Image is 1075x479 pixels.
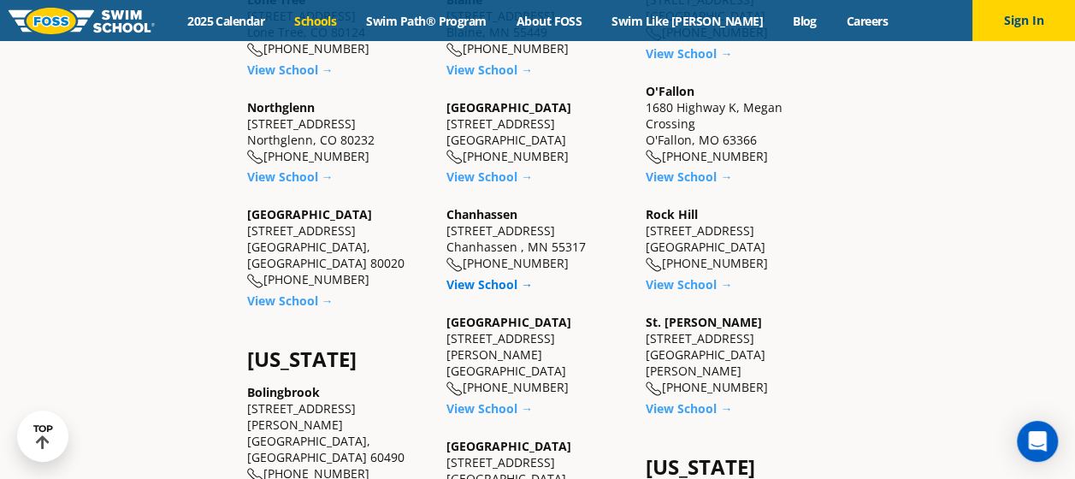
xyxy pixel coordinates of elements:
[646,206,828,272] div: [STREET_ADDRESS] [GEOGRAPHIC_DATA] [PHONE_NUMBER]
[247,169,334,185] a: View School →
[831,13,902,29] a: Careers
[646,455,828,479] h4: [US_STATE]
[446,276,533,293] a: View School →
[280,13,351,29] a: Schools
[446,206,517,222] a: Chanhassen
[446,99,571,115] a: [GEOGRAPHIC_DATA]
[646,257,662,272] img: location-phone-o-icon.svg
[173,13,280,29] a: 2025 Calendar
[33,423,53,450] div: TOP
[597,13,778,29] a: Swim Like [PERSON_NAME]
[1017,421,1058,462] div: Open Intercom Messenger
[777,13,831,29] a: Blog
[247,293,334,309] a: View School →
[646,169,732,185] a: View School →
[446,99,629,165] div: [STREET_ADDRESS] [GEOGRAPHIC_DATA] [PHONE_NUMBER]
[247,99,315,115] a: Northglenn
[501,13,597,29] a: About FOSS
[351,13,501,29] a: Swim Path® Program
[446,314,571,330] a: [GEOGRAPHIC_DATA]
[247,99,429,165] div: [STREET_ADDRESS] Northglenn, CO 80232 [PHONE_NUMBER]
[646,45,732,62] a: View School →
[646,83,828,165] div: 1680 Highway K, Megan Crossing O'Fallon, MO 63366 [PHONE_NUMBER]
[646,83,694,99] a: O'Fallon
[446,257,463,272] img: location-phone-o-icon.svg
[446,314,629,396] div: [STREET_ADDRESS][PERSON_NAME] [GEOGRAPHIC_DATA] [PHONE_NUMBER]
[646,150,662,164] img: location-phone-o-icon.svg
[646,381,662,396] img: location-phone-o-icon.svg
[247,274,263,288] img: location-phone-o-icon.svg
[247,206,429,288] div: [STREET_ADDRESS] [GEOGRAPHIC_DATA], [GEOGRAPHIC_DATA] 80020 [PHONE_NUMBER]
[247,347,429,371] h4: [US_STATE]
[646,206,698,222] a: Rock Hill
[247,384,320,400] a: Bolingbrook
[446,381,463,396] img: location-phone-o-icon.svg
[247,150,263,164] img: location-phone-o-icon.svg
[9,8,155,34] img: FOSS Swim School Logo
[646,400,732,417] a: View School →
[646,314,828,396] div: [STREET_ADDRESS] [GEOGRAPHIC_DATA][PERSON_NAME] [PHONE_NUMBER]
[247,206,372,222] a: [GEOGRAPHIC_DATA]
[646,314,762,330] a: St. [PERSON_NAME]
[247,62,334,78] a: View School →
[446,62,533,78] a: View School →
[446,206,629,272] div: [STREET_ADDRESS] Chanhassen , MN 55317 [PHONE_NUMBER]
[446,400,533,417] a: View School →
[446,150,463,164] img: location-phone-o-icon.svg
[446,169,533,185] a: View School →
[446,43,463,57] img: location-phone-o-icon.svg
[247,43,263,57] img: location-phone-o-icon.svg
[446,438,571,454] a: [GEOGRAPHIC_DATA]
[646,276,732,293] a: View School →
